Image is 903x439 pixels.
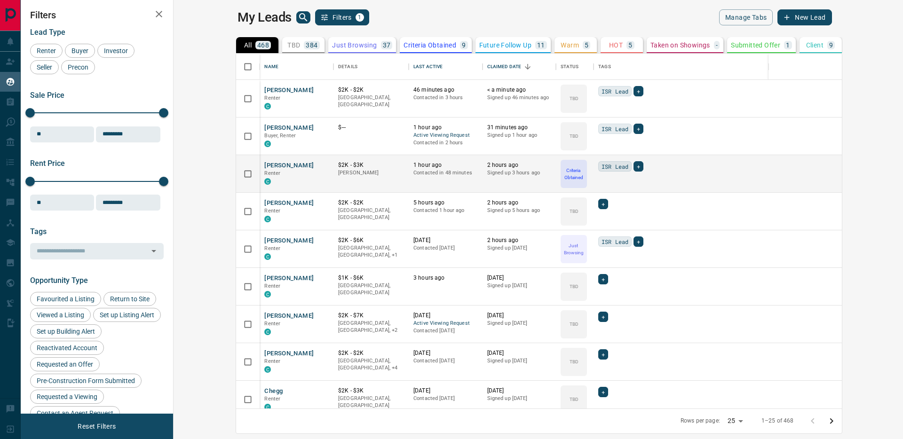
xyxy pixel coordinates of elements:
p: [GEOGRAPHIC_DATA], [GEOGRAPHIC_DATA] [338,94,404,109]
div: Investor [97,44,135,58]
p: Contacted in 2 hours [413,139,478,147]
span: + [602,274,605,284]
p: Contacted [DATE] [413,395,478,402]
span: Precon [64,63,92,71]
p: Criteria Obtained [404,42,456,48]
button: New Lead [777,9,832,25]
div: Name [264,54,278,80]
p: 31 minutes ago [487,124,552,132]
div: Details [338,54,357,80]
p: Signed up 1 hour ago [487,132,552,139]
div: Buyer [65,44,95,58]
span: Tags [30,227,47,236]
div: Status [556,54,594,80]
div: Set up Building Alert [30,324,102,338]
p: Signed up [DATE] [487,357,552,365]
span: ISR Lead [602,86,628,96]
button: [PERSON_NAME] [264,236,314,245]
p: Future Follow Up [479,42,531,48]
button: [PERSON_NAME] [264,312,314,321]
button: [PERSON_NAME] [264,349,314,358]
span: Renter [264,321,280,327]
p: Client [806,42,824,48]
div: + [634,236,643,247]
span: + [637,162,640,171]
button: [PERSON_NAME] [264,199,314,208]
span: Set up Building Alert [33,328,98,335]
p: Contacted [DATE] [413,357,478,365]
p: Taken on Showings [650,42,710,48]
span: ISR Lead [602,124,628,133]
p: 5 hours ago [413,199,478,207]
span: Renter [264,95,280,101]
span: Buyer [68,47,92,55]
div: + [598,312,608,322]
div: Seller [30,60,59,74]
button: Reset Filters [71,418,122,434]
p: TBD [570,95,578,102]
div: Last Active [413,54,443,80]
p: Just Browsing [332,42,377,48]
span: Reactivated Account [33,344,101,352]
p: 384 [306,42,317,48]
span: Requested an Offer [33,361,96,368]
div: Favourited a Listing [30,292,101,306]
p: 2 hours ago [487,199,552,207]
div: + [634,161,643,172]
p: $2K - $3K [338,387,404,395]
button: Open [147,244,160,258]
p: Midtown | Central, Toronto [338,320,404,334]
p: Rows per page: [681,417,720,425]
p: 1–25 of 468 [761,417,793,425]
span: + [637,86,640,96]
div: Last Active [409,54,483,80]
p: Signed up 3 hours ago [487,169,552,177]
div: + [598,349,608,360]
p: HOT [609,42,623,48]
div: condos.ca [264,178,271,185]
span: ISR Lead [602,162,628,171]
p: - [716,42,718,48]
span: Opportunity Type [30,276,88,285]
p: 46 minutes ago [413,86,478,94]
div: condos.ca [264,366,271,373]
p: < a minute ago [487,86,552,94]
p: [DATE] [487,349,552,357]
span: + [602,350,605,359]
p: [GEOGRAPHIC_DATA], [GEOGRAPHIC_DATA] [338,282,404,297]
p: [DATE] [413,349,478,357]
div: condos.ca [264,329,271,335]
span: Seller [33,63,55,71]
span: + [602,387,605,397]
p: $--- [338,124,404,132]
span: + [637,124,640,133]
div: Requested an Offer [30,357,100,371]
p: TBD [570,358,578,365]
span: Requested a Viewing [33,393,101,400]
span: + [602,312,605,321]
div: Set up Listing Alert [93,308,161,322]
p: $1K - $6K [338,274,404,282]
p: 1 hour ago [413,124,478,132]
p: TBD [570,133,578,140]
p: Signed up [DATE] [487,244,552,252]
span: Pre-Construction Form Submitted [33,377,138,384]
button: [PERSON_NAME] [264,86,314,95]
p: Submitted Offer [731,42,780,48]
span: Sale Price [30,91,64,100]
p: $2K - $2K [338,349,404,357]
div: Tags [594,54,888,80]
p: [GEOGRAPHIC_DATA], [GEOGRAPHIC_DATA] [338,207,404,221]
div: + [634,124,643,134]
p: 37 [383,42,391,48]
span: Renter [264,283,280,289]
button: Sort [521,60,534,73]
span: 1 [356,14,363,21]
button: [PERSON_NAME] [264,124,314,133]
button: search button [296,11,310,24]
button: Chegg [264,387,283,396]
p: 2 hours ago [487,161,552,169]
p: TBD [570,283,578,290]
div: Return to Site [103,292,156,306]
p: Contacted in 3 hours [413,94,478,102]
